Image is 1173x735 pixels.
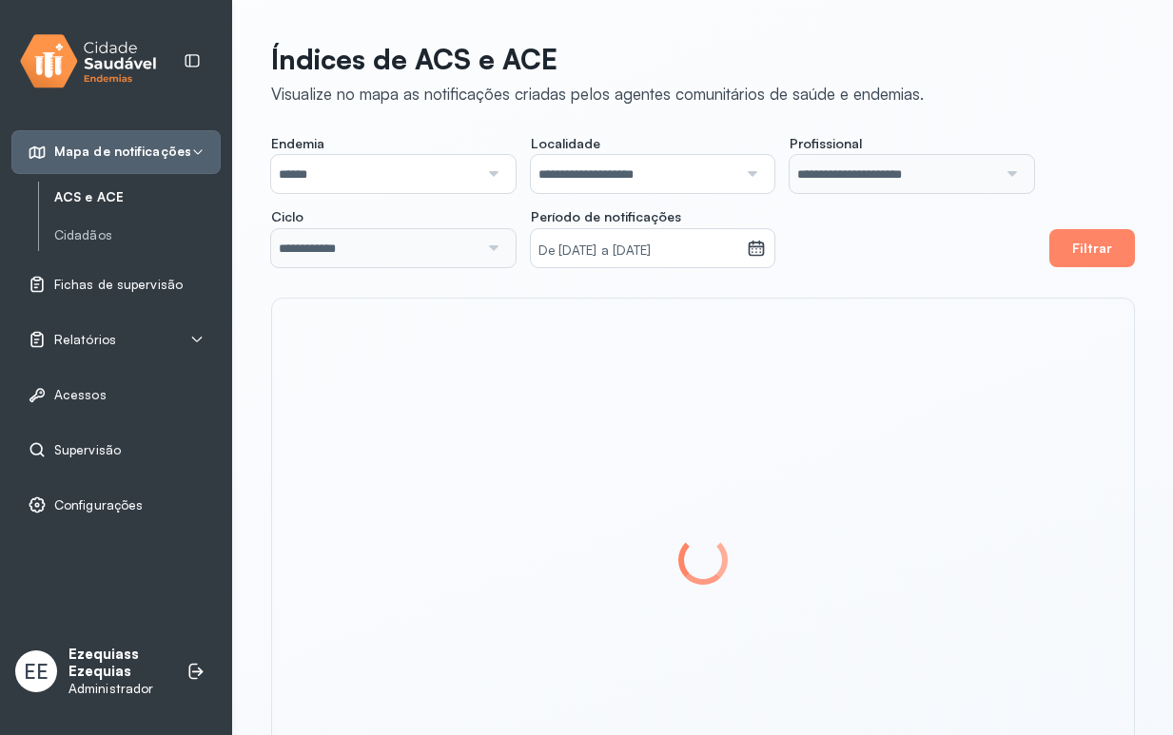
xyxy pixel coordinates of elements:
[28,440,205,459] a: Supervisão
[54,185,221,209] a: ACS e ACE
[24,659,49,684] span: EE
[531,208,681,225] span: Período de notificações
[790,135,862,152] span: Profissional
[271,84,924,104] div: Visualize no mapa as notificações criadas pelos agentes comunitários de saúde e endemias.
[68,646,167,682] p: Ezequiass Ezequias
[54,227,221,243] a: Cidadãos
[54,223,221,247] a: Cidadãos
[28,385,205,404] a: Acessos
[54,387,107,403] span: Acessos
[54,277,183,293] span: Fichas de supervisão
[271,208,303,225] span: Ciclo
[54,332,116,348] span: Relatórios
[20,30,157,92] img: logo.svg
[538,242,739,261] small: De [DATE] a [DATE]
[28,495,205,514] a: Configurações
[531,135,600,152] span: Localidade
[1049,229,1135,267] button: Filtrar
[54,189,221,205] a: ACS e ACE
[28,275,205,294] a: Fichas de supervisão
[271,42,924,76] p: Índices de ACS e ACE
[54,497,143,513] span: Configurações
[271,135,324,152] span: Endemia
[68,681,167,697] p: Administrador
[54,144,191,160] span: Mapa de notificações
[54,442,121,458] span: Supervisão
